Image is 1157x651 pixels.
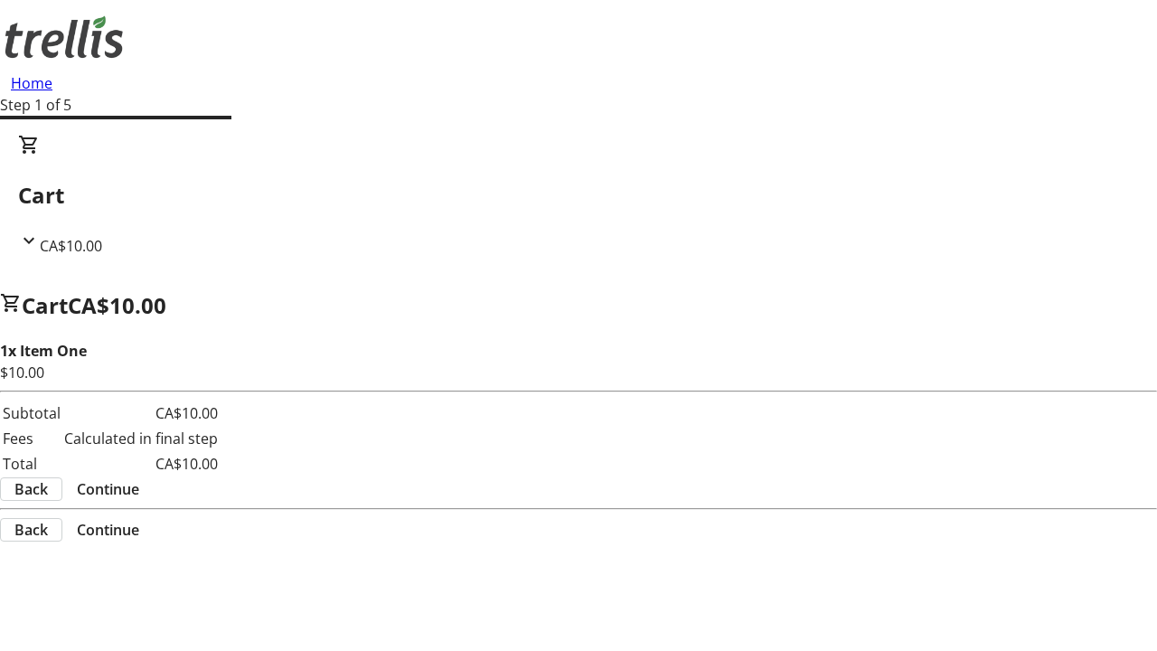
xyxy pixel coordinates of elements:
[77,519,139,541] span: Continue
[2,427,61,450] td: Fees
[63,427,219,450] td: Calculated in final step
[18,134,1139,257] div: CartCA$10.00
[2,452,61,476] td: Total
[2,401,61,425] td: Subtotal
[62,478,154,500] button: Continue
[63,401,219,425] td: CA$10.00
[18,179,1139,212] h2: Cart
[14,478,48,500] span: Back
[22,290,68,320] span: Cart
[77,478,139,500] span: Continue
[62,519,154,541] button: Continue
[63,452,219,476] td: CA$10.00
[40,236,102,256] span: CA$10.00
[14,519,48,541] span: Back
[68,290,166,320] span: CA$10.00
